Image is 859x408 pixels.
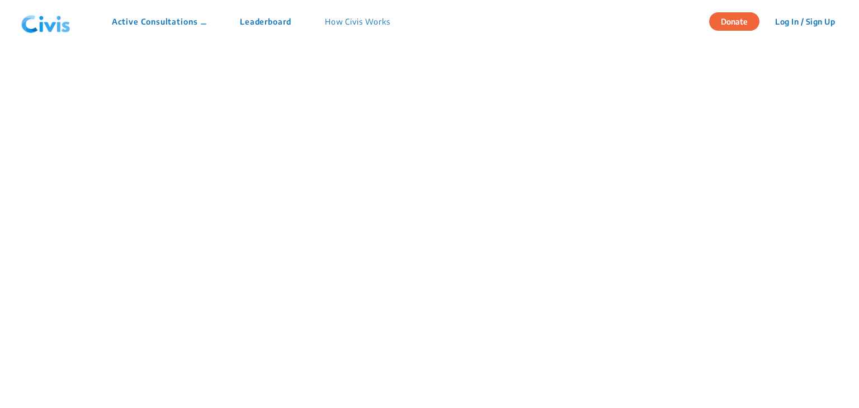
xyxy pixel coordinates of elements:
[709,12,759,31] button: Donate
[325,16,390,27] p: How Civis Works
[17,5,75,39] img: navlogo.png
[240,16,291,27] p: Leaderboard
[709,15,768,26] a: Donate
[112,16,206,27] p: Active Consultations
[768,13,842,30] button: Log In / Sign Up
